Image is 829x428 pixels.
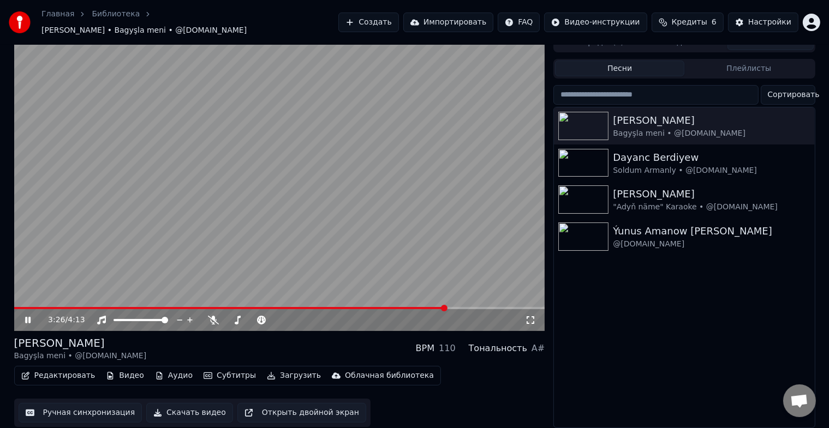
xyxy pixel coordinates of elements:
button: Импортировать [403,13,494,32]
div: Dayanc Berdiyew [613,150,810,165]
img: youka [9,11,31,33]
button: Аудио [151,368,197,383]
span: 3:26 [48,315,65,325]
button: Загрузить [263,368,325,383]
div: @[DOMAIN_NAME] [613,239,810,250]
button: Скачать видео [146,403,233,423]
div: Ýunus Amanow [PERSON_NAME] [613,224,810,239]
div: Bagyşla meni • @[DOMAIN_NAME] [14,351,147,361]
button: Открыть двойной экран [237,403,366,423]
button: FAQ [498,13,540,32]
button: Создать [338,13,398,32]
div: Облачная библиотека [345,370,434,381]
div: 110 [439,342,456,355]
a: Главная [41,9,74,20]
div: BPM [416,342,434,355]
div: [PERSON_NAME] [14,335,147,351]
span: 4:13 [68,315,85,325]
div: [PERSON_NAME] [613,113,810,128]
nav: breadcrumb [41,9,338,36]
button: Субтитры [199,368,260,383]
div: Soldum Armanly • @[DOMAIN_NAME] [613,165,810,176]
a: Открытый чат [783,384,816,417]
button: Видео-инструкции [544,13,647,32]
div: Bagyşla meni • @[DOMAIN_NAME] [613,128,810,139]
button: Видео [102,368,148,383]
div: Тональность [469,342,527,355]
button: Ручная синхронизация [19,403,142,423]
span: [PERSON_NAME] • Bagyşla meni • @[DOMAIN_NAME] [41,25,247,36]
span: 6 [712,17,717,28]
div: Настройки [748,17,791,28]
div: "Adyň näme" Karaoke • @[DOMAIN_NAME] [613,202,810,213]
button: Песни [555,61,684,76]
div: / [48,315,74,325]
a: Библиотека [92,9,140,20]
button: Кредиты6 [652,13,724,32]
div: A# [532,342,545,355]
span: Кредиты [672,17,707,28]
div: [PERSON_NAME] [613,186,810,202]
button: Настройки [728,13,798,32]
button: Редактировать [17,368,100,383]
span: Сортировать [768,89,820,100]
button: Плейлисты [684,61,814,76]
